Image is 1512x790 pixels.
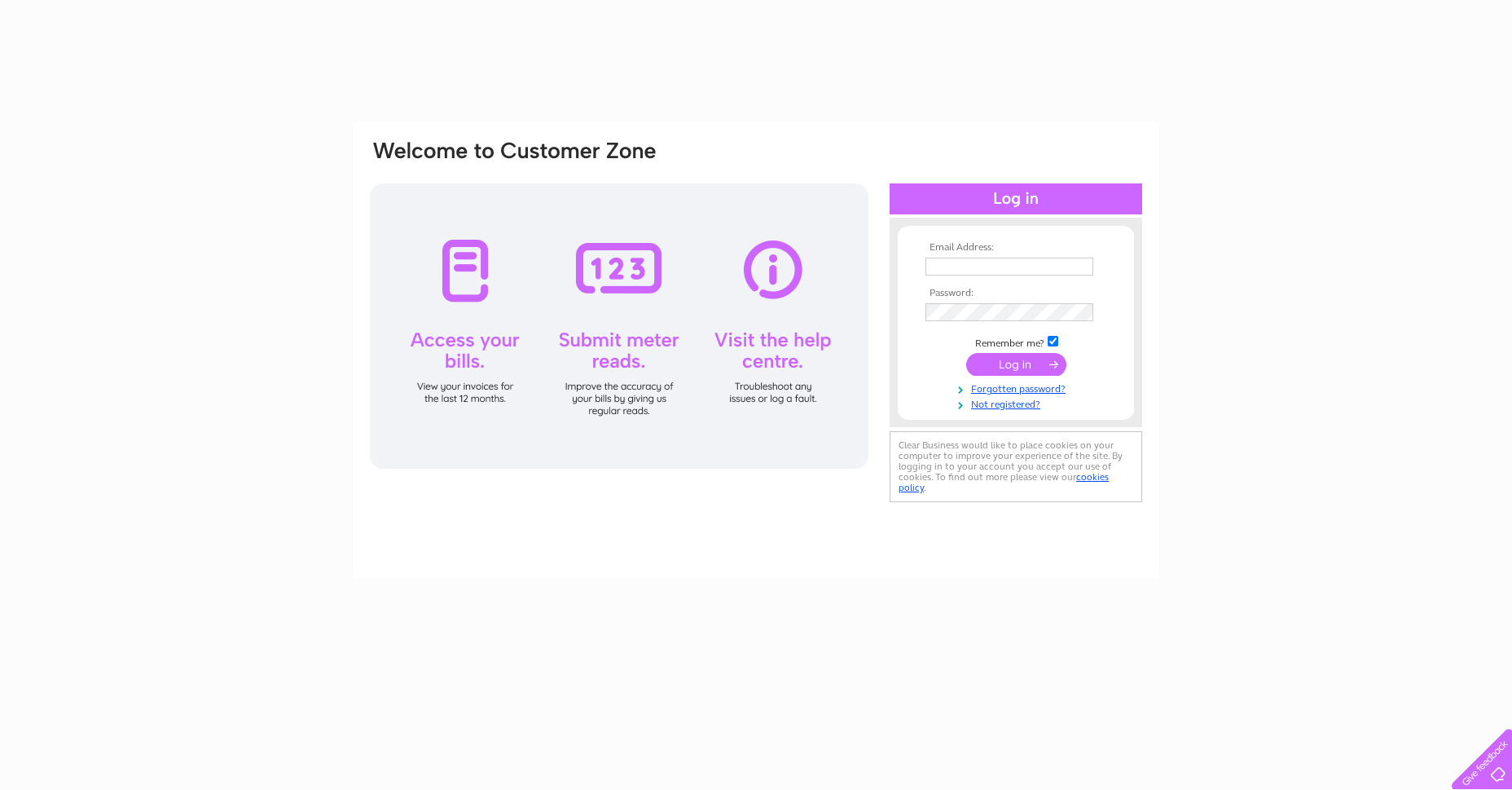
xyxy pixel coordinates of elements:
th: Email Address: [921,242,1110,254]
a: Forgotten password? [925,380,1110,395]
th: Password: [921,288,1110,299]
input: Submit [966,353,1066,376]
div: Clear Business would like to place cookies on your computer to improve your experience of the sit... [890,431,1142,502]
td: Remember me? [921,333,1110,350]
a: cookies policy [899,471,1109,493]
a: Not registered? [925,395,1110,411]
